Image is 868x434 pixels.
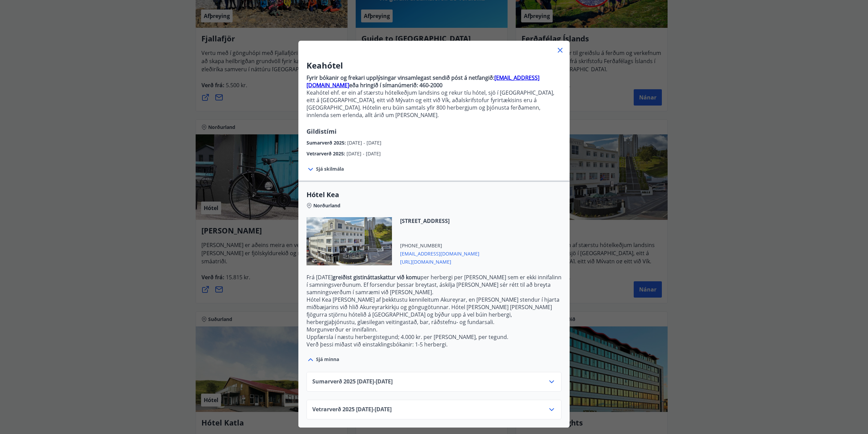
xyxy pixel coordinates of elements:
span: [DATE] - [DATE] [347,150,381,157]
span: [URL][DOMAIN_NAME] [400,257,479,265]
span: [PHONE_NUMBER] [400,242,479,249]
span: Sjá minna [316,356,339,363]
span: Sjá skilmála [316,166,344,172]
p: Morgunverður er innifalinn. [307,326,561,333]
p: Hótel Kea [PERSON_NAME] af þekktustu kennileitum Akureyrar, en [PERSON_NAME] stendur í hjarta mið... [307,296,561,326]
span: Vetrarverð 2025 : [307,150,347,157]
p: Frá [DATE] per herbergi per [PERSON_NAME] sem er ekki innifalinn í samningsverðunum. Ef forsendur... [307,273,561,296]
span: [DATE] - [DATE] [347,139,381,146]
h3: Keahótel [307,60,561,71]
span: [STREET_ADDRESS] [400,217,479,225]
span: Gildistími [307,127,337,135]
p: Uppfærsla í næstu herbergistegund; 4.000 kr. per [PERSON_NAME], per tegund. [307,333,561,341]
span: [EMAIL_ADDRESS][DOMAIN_NAME] [400,249,479,257]
span: Sumarverð 2025 : [307,139,347,146]
span: Hótel Kea [307,190,561,200]
a: [EMAIL_ADDRESS][DOMAIN_NAME] [307,74,539,89]
strong: greiðist gistináttaskattur við komu [333,273,420,281]
p: Verð þessi miðast við einstaklingsbókanir: 1-5 herbergi. [307,341,561,348]
strong: eða hringið í símanúmerið: 460-2000 [349,81,442,89]
span: Norðurland [313,202,340,209]
span: Vetrarverð 2025 [DATE] - [DATE] [312,405,392,414]
strong: Fyrir bókanir og frekari upplýsingar vinsamlegast sendið póst á netfangið: [307,74,494,81]
span: Sumarverð 2025 [DATE] - [DATE] [312,378,393,386]
p: Keahótel ehf. er ein af stærstu hótelkeðjum landsins og rekur tíu hótel, sjö í [GEOGRAPHIC_DATA],... [307,89,561,119]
